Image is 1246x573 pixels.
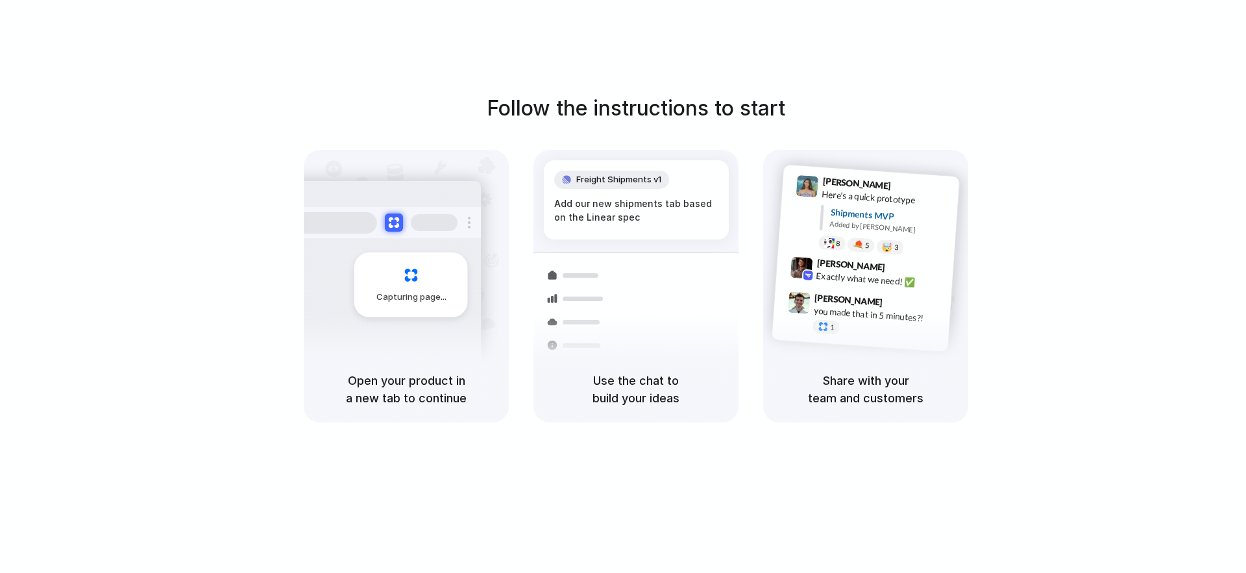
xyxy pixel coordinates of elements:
[816,256,885,274] span: [PERSON_NAME]
[319,372,493,407] h5: Open your product in a new tab to continue
[830,324,835,331] span: 1
[894,244,899,251] span: 3
[814,291,883,310] span: [PERSON_NAME]
[376,291,448,304] span: Capturing page
[889,262,916,278] span: 9:42 AM
[779,372,953,407] h5: Share with your team and customers
[882,243,893,252] div: 🤯
[576,173,661,186] span: Freight Shipments v1
[549,372,723,407] h5: Use the chat to build your ideas
[487,93,785,124] h1: Follow the instructions to start
[886,297,913,313] span: 9:47 AM
[895,180,922,196] span: 9:41 AM
[836,240,840,247] span: 8
[830,206,950,227] div: Shipments MVP
[865,242,870,249] span: 5
[813,304,943,326] div: you made that in 5 minutes?!
[554,197,718,224] div: Add our new shipments tab based on the Linear spec
[829,219,949,238] div: Added by [PERSON_NAME]
[822,188,951,210] div: Here's a quick prototype
[822,174,891,193] span: [PERSON_NAME]
[816,269,946,291] div: Exactly what we need! ✅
